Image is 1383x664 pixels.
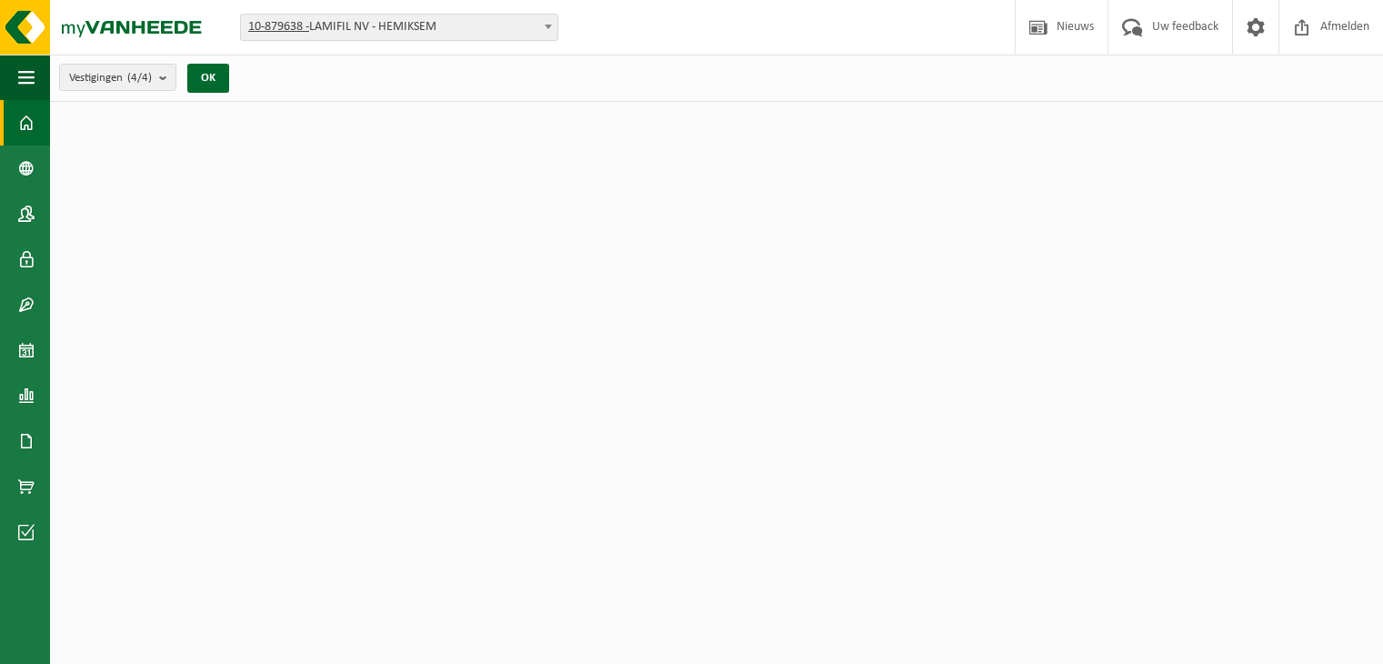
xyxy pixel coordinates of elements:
[127,72,152,84] count: (4/4)
[69,65,152,92] span: Vestigingen
[240,14,558,41] span: 10-879638 - LAMIFIL NV - HEMIKSEM
[248,20,309,34] tcxspan: Call 10-879638 - via 3CX
[59,64,176,91] button: Vestigingen(4/4)
[241,15,557,40] span: 10-879638 - LAMIFIL NV - HEMIKSEM
[9,624,304,664] iframe: chat widget
[187,64,229,93] button: OK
